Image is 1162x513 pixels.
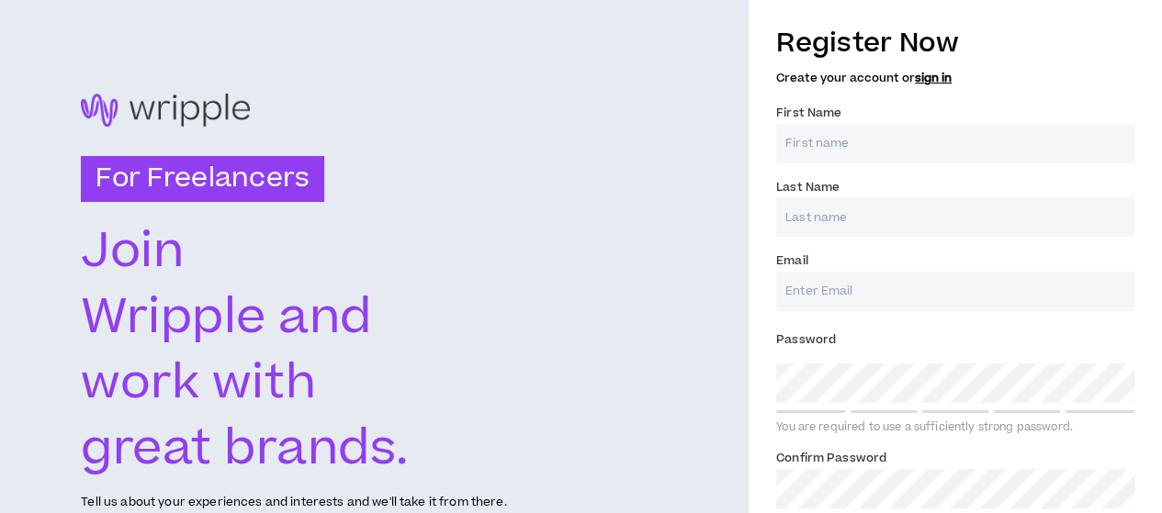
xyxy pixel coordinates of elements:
[81,494,506,511] p: Tell us about your experiences and interests and we'll take it from there.
[776,246,808,275] label: Email
[776,72,1134,84] h5: Create your account or
[183,106,197,121] img: tab_keywords_by_traffic_grey.svg
[81,284,372,351] text: Wripple and
[203,108,310,120] div: Keywords by Traffic
[29,48,44,62] img: website_grey.svg
[915,70,952,86] a: sign in
[50,106,64,121] img: tab_domain_overview_orange.svg
[776,443,886,473] label: Confirm Password
[81,156,324,202] h3: For Freelancers
[776,331,836,348] span: Password
[81,217,184,285] text: Join
[29,29,44,44] img: logo_orange.svg
[51,29,90,44] div: v 4.0.25
[776,420,1134,435] div: You are required to use a sufficiently strong password.
[776,197,1134,237] input: Last name
[776,124,1134,163] input: First name
[70,108,164,120] div: Domain Overview
[776,24,1134,62] h3: Register Now
[776,98,841,128] label: First Name
[776,272,1134,311] input: Enter Email
[48,48,202,62] div: Domain: [DOMAIN_NAME]
[81,349,319,417] text: work with
[776,173,840,202] label: Last Name
[81,415,409,483] text: great brands.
